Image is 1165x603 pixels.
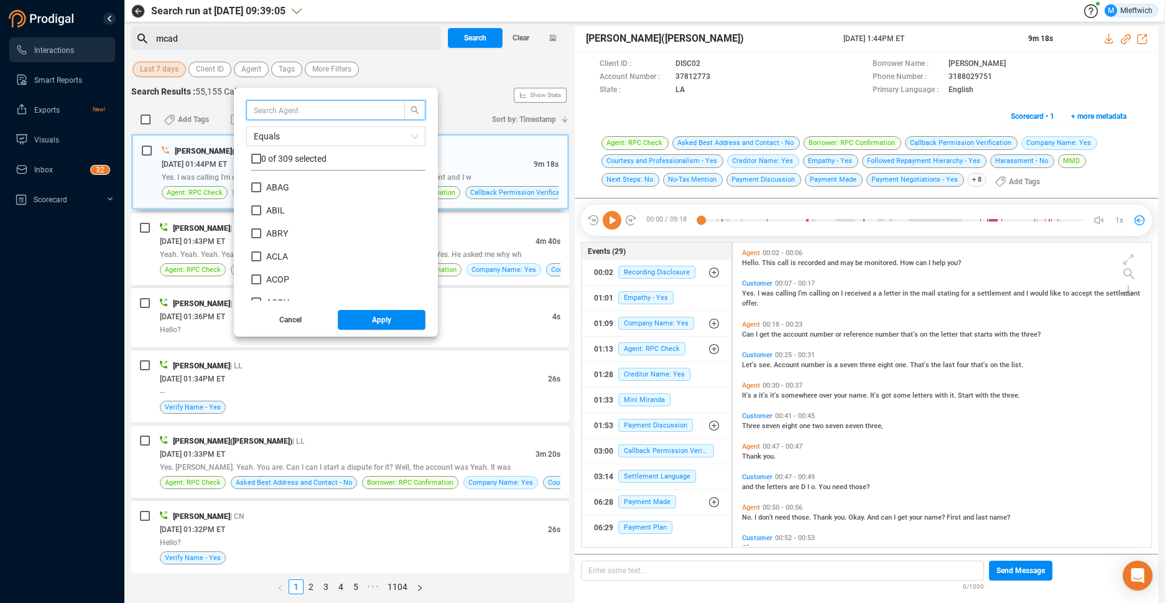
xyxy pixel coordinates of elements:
[230,362,243,370] span: | LL
[819,391,834,400] span: over
[305,62,359,77] button: More Filters
[594,365,613,385] div: 01:28
[792,513,813,521] span: those.
[813,513,834,521] span: Thank
[893,391,912,400] span: some
[9,157,115,182] li: Inbox
[755,483,767,491] span: the
[582,439,731,464] button: 03:00Callback Permission Verification
[594,314,613,334] div: 01:09
[618,291,674,304] span: Empathy - Yes
[175,147,294,156] span: [PERSON_NAME]([PERSON_NAME])
[582,413,731,438] button: 01:53Payment Discussion
[34,106,60,115] span: Exports
[989,561,1052,581] button: Send Message
[920,330,929,339] span: on
[910,289,922,297] span: the
[762,259,777,267] span: This
[363,579,383,594] span: •••
[798,259,827,267] span: recorded
[196,62,224,77] span: Client ID
[843,33,1013,44] span: [DATE] 1:44PM ET
[811,483,819,491] span: o.
[230,512,244,521] span: | CN
[1105,4,1153,17] div: Mleftwich
[160,325,181,334] span: Hello?
[742,452,763,460] span: Thank
[878,361,895,369] span: eight
[845,289,873,297] span: received
[412,579,428,594] li: Next Page
[807,483,811,491] span: I
[165,477,221,488] span: Agent: RPC Check
[834,513,848,521] span: you.
[843,330,875,339] span: reference
[162,173,471,182] span: Yes. I was calling I'm calling on I received a a letter in the mail stating for a settlement and I w
[160,312,225,321] span: [DATE] 01:36PM ET
[910,361,931,369] span: That's
[582,490,731,515] button: 06:28Payment Made
[941,330,960,339] span: letter
[160,237,225,246] span: [DATE] 01:43PM ET
[156,34,178,44] span: mcad
[319,580,333,594] a: 3
[277,584,284,592] span: left
[916,259,929,267] span: can
[849,483,870,491] span: those?
[867,513,881,521] span: And
[990,513,1010,521] span: name?
[349,580,363,594] a: 5
[468,477,533,488] span: Company Name: Yes
[1063,289,1071,297] span: to
[1115,210,1123,230] span: 1x
[929,259,932,267] span: I
[759,330,771,339] span: get
[241,62,261,77] span: Agent
[901,330,920,339] span: that's
[875,330,901,339] span: number
[9,97,115,122] li: Exports
[594,441,613,461] div: 03:00
[801,361,827,369] span: number
[582,311,731,336] button: 01:09Company Name: Yes
[898,513,909,521] span: get
[775,513,792,521] span: need
[292,437,305,446] span: | LL
[995,330,1010,339] span: with
[548,375,560,383] span: 26s
[799,422,812,430] span: one
[1106,289,1140,297] span: settlement
[848,513,867,521] span: Okay.
[988,172,1047,192] button: Add Tags
[131,426,569,498] div: [PERSON_NAME]([PERSON_NAME])| LL[DATE] 01:33PM ET3m 20sYes. [PERSON_NAME]. Yeah. You are. Can I c...
[1002,391,1020,400] span: three.
[230,299,243,308] span: | LL
[974,330,995,339] span: starts
[763,452,776,460] span: you.
[975,391,990,400] span: with
[963,513,976,521] span: and
[758,289,761,297] span: I
[16,37,105,62] a: Interactions
[845,422,865,430] span: seven
[594,288,613,308] div: 01:01
[990,361,1000,369] span: on
[100,166,104,178] p: 2
[958,391,975,400] span: Start
[947,259,961,267] span: you?
[931,361,943,369] span: the
[909,513,924,521] span: your
[594,518,613,538] div: 06:29
[91,166,109,174] sup: 32
[924,513,947,521] span: name?
[93,97,105,122] span: New!
[254,103,386,117] input: Search Agent
[165,401,221,413] span: Verify Name - Yes
[254,127,418,146] span: Equals
[594,467,613,487] div: 03:14
[742,259,762,267] span: Hello.
[416,584,424,592] span: right
[900,259,916,267] span: How
[1026,289,1030,297] span: I
[173,362,230,370] span: [PERSON_NAME]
